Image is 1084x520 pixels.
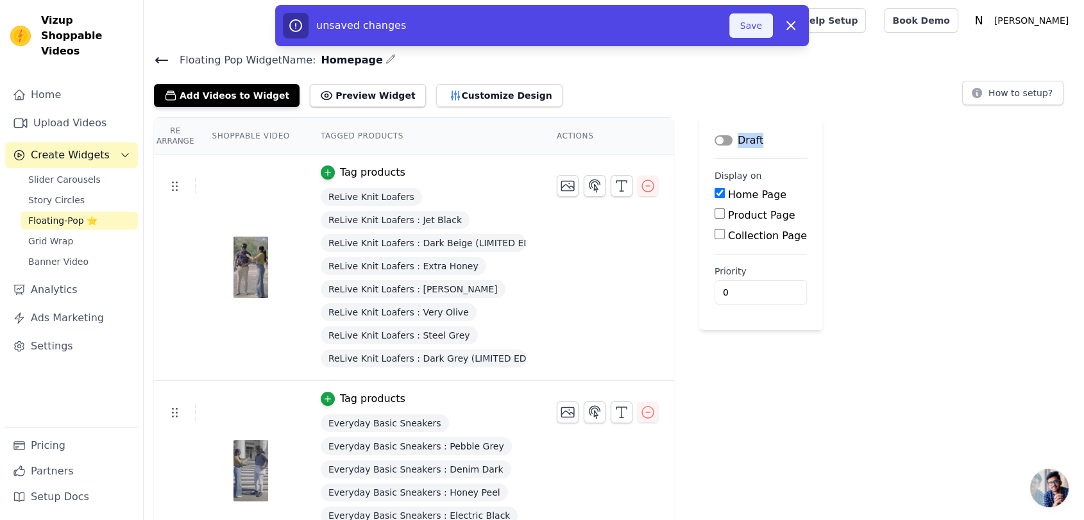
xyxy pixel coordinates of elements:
[729,13,773,38] button: Save
[5,142,138,168] button: Create Widgets
[21,171,138,189] a: Slider Carousels
[541,118,673,155] th: Actions
[321,188,422,206] span: ReLive Knit Loafers
[321,326,478,344] span: ReLive Knit Loafers : Steel Grey
[316,53,382,68] span: Homepage
[305,118,541,155] th: Tagged Products
[321,414,449,432] span: Everyday Basic Sneakers
[385,51,396,69] div: Edit Name
[233,237,269,298] img: a91413724e2e44ec8c593a7db30c512f.thumbnail.0000000000.jpg
[340,165,405,180] div: Tag products
[728,209,795,221] label: Product Page
[321,211,470,229] span: ReLive Knit Loafers : Jet Black
[321,391,405,407] button: Tag products
[154,84,300,107] button: Add Videos to Widget
[28,235,73,247] span: Grid Wrap
[321,483,508,501] span: Everyday Basic Sneakers : Honey Peel
[321,165,405,180] button: Tag products
[5,305,138,331] a: Ads Marketing
[28,214,97,227] span: Floating-Pop ⭐
[5,333,138,359] a: Settings
[321,280,505,298] span: ReLive Knit Loafers : [PERSON_NAME]
[321,349,526,367] span: ReLive Knit Loafers : Dark Grey (LIMITED EDITION)
[557,401,579,423] button: Change Thumbnail
[28,173,101,186] span: Slider Carousels
[728,189,786,201] label: Home Page
[436,84,563,107] button: Customize Design
[196,118,305,155] th: Shoppable Video
[1030,469,1069,507] div: Open chat
[21,253,138,271] a: Banner Video
[5,110,138,136] a: Upload Videos
[557,175,579,197] button: Change Thumbnail
[728,230,807,242] label: Collection Page
[321,303,477,321] span: ReLive Knit Loafers : Very Olive
[154,118,196,155] th: Re Arrange
[321,234,526,252] span: ReLive Knit Loafers : Dark Beige (LIMITED EDITION)
[233,440,269,501] img: 6dd5723b555e4f1c93073ac0957fb72c.thumbnail.0000000000.jpg
[738,133,763,148] p: Draft
[715,169,762,182] legend: Display on
[31,147,110,163] span: Create Widgets
[310,84,425,107] button: Preview Widget
[316,19,406,31] span: unsaved changes
[715,265,807,278] label: Priority
[340,391,405,407] div: Tag products
[321,460,511,478] span: Everyday Basic Sneakers : Denim Dark
[962,90,1063,102] a: How to setup?
[5,433,138,458] a: Pricing
[21,191,138,209] a: Story Circles
[169,53,316,68] span: Floating Pop Widget Name:
[5,458,138,484] a: Partners
[321,257,486,275] span: ReLive Knit Loafers : Extra Honey
[21,212,138,230] a: Floating-Pop ⭐
[962,81,1063,105] button: How to setup?
[5,82,138,108] a: Home
[21,232,138,250] a: Grid Wrap
[321,437,512,455] span: Everyday Basic Sneakers : Pebble Grey
[5,277,138,303] a: Analytics
[28,255,89,268] span: Banner Video
[5,484,138,510] a: Setup Docs
[28,194,85,206] span: Story Circles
